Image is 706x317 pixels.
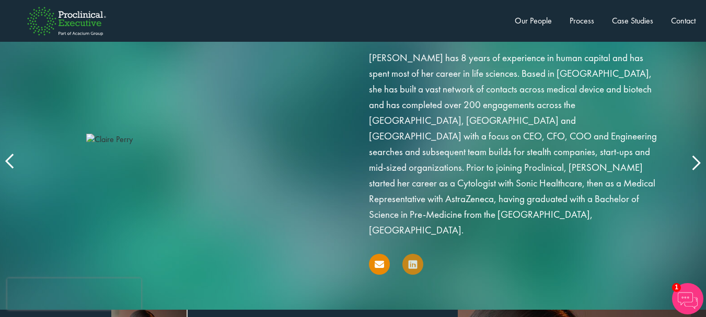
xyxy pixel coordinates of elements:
[86,134,295,146] img: Claire Perry
[570,15,594,26] a: Process
[672,283,681,292] span: 1
[515,15,552,26] a: Our People
[672,283,703,314] img: Chatbot
[671,15,696,26] a: Contact
[612,15,653,26] a: Case Studies
[369,50,662,238] p: [PERSON_NAME] has 8 years of experience in human capital and has spent most of her career in life...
